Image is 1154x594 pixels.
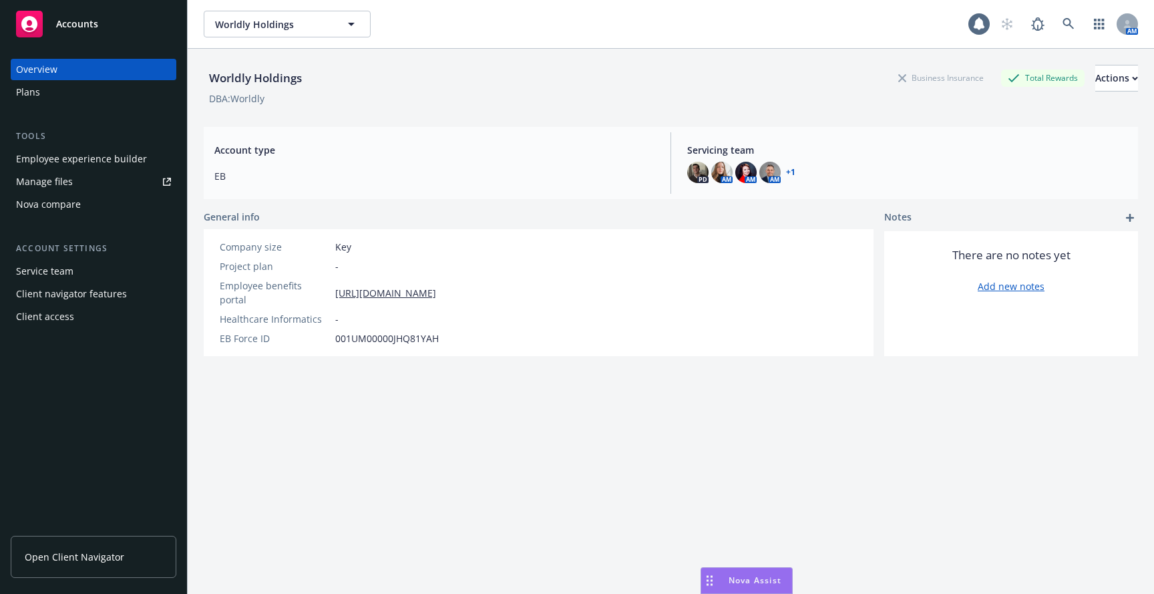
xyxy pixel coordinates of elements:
a: Add new notes [978,279,1044,293]
div: Total Rewards [1001,69,1085,86]
span: There are no notes yet [952,247,1071,263]
button: Nova Assist [701,567,793,594]
a: add [1122,210,1138,226]
a: Client navigator features [11,283,176,305]
span: Key [335,240,351,254]
span: EB [214,169,654,183]
div: Manage files [16,171,73,192]
div: EB Force ID [220,331,330,345]
a: Nova compare [11,194,176,215]
span: Servicing team [687,143,1127,157]
div: Account settings [11,242,176,255]
span: Accounts [56,19,98,29]
a: [URL][DOMAIN_NAME] [335,286,436,300]
span: 001UM00000JHQ81YAH [335,331,439,345]
div: Company size [220,240,330,254]
button: Actions [1095,65,1138,92]
img: photo [759,162,781,183]
div: Project plan [220,259,330,273]
div: Client navigator features [16,283,127,305]
div: Actions [1095,65,1138,91]
span: Account type [214,143,654,157]
a: Accounts [11,5,176,43]
span: Open Client Navigator [25,550,124,564]
a: Report a Bug [1024,11,1051,37]
div: Client access [16,306,74,327]
a: Client access [11,306,176,327]
div: Overview [16,59,57,80]
img: photo [711,162,733,183]
div: Tools [11,130,176,143]
a: Manage files [11,171,176,192]
span: Notes [884,210,912,226]
span: - [335,312,339,326]
span: General info [204,210,260,224]
div: Business Insurance [892,69,990,86]
a: Switch app [1086,11,1113,37]
a: Overview [11,59,176,80]
div: Worldly Holdings [204,69,307,87]
div: Employee benefits portal [220,279,330,307]
div: Plans [16,82,40,103]
img: photo [687,162,709,183]
div: Nova compare [16,194,81,215]
a: +1 [786,168,795,176]
span: - [335,259,339,273]
a: Start snowing [994,11,1020,37]
a: Search [1055,11,1082,37]
div: Service team [16,261,73,282]
a: Service team [11,261,176,282]
div: Healthcare Informatics [220,312,330,326]
div: Drag to move [701,568,718,593]
div: DBA: Worldly [209,92,264,106]
a: Plans [11,82,176,103]
span: Worldly Holdings [215,17,331,31]
img: photo [735,162,757,183]
a: Employee experience builder [11,148,176,170]
button: Worldly Holdings [204,11,371,37]
span: Nova Assist [729,575,781,586]
div: Employee experience builder [16,148,147,170]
